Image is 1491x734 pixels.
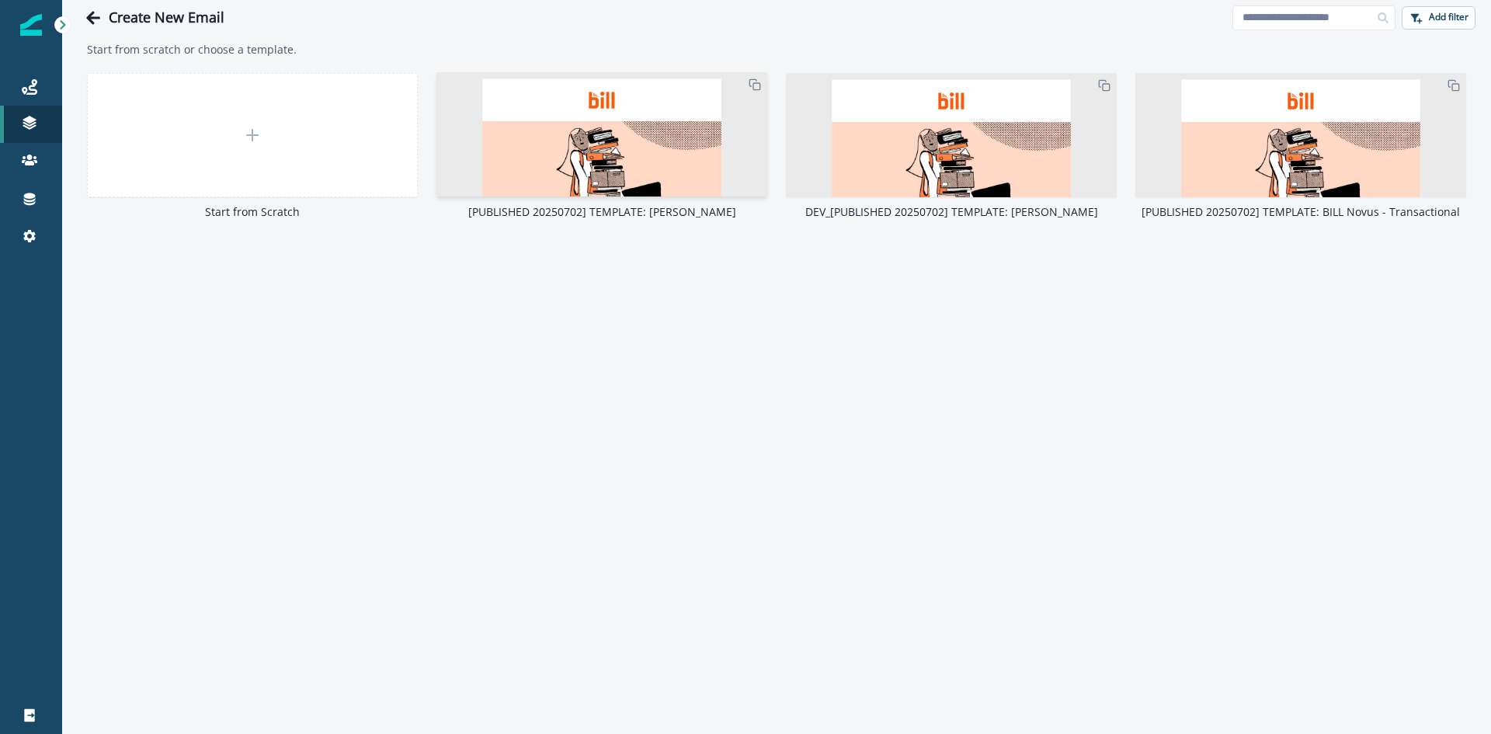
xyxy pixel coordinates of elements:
p: [PUBLISHED 20250702] TEMPLATE: [PERSON_NAME] [436,204,767,220]
p: [PUBLISHED 20250702] TEMPLATE: BILL Novus - Transactional [1135,204,1466,220]
p: Start from scratch or choose a template. [87,41,1466,57]
img: Inflection [20,14,42,36]
h1: Create New Email [109,9,224,26]
button: Go back [78,2,109,33]
p: DEV_[PUBLISHED 20250702] TEMPLATE: [PERSON_NAME] [786,204,1117,220]
p: Add filter [1429,12,1468,23]
p: Start from Scratch [87,204,418,220]
button: Add filter [1402,6,1475,30]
